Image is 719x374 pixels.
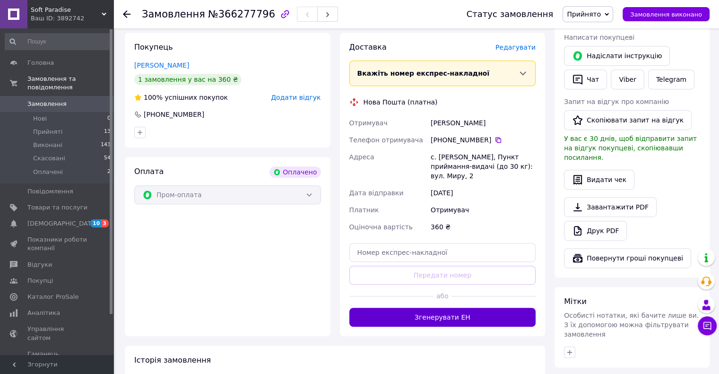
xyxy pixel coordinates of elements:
[495,43,536,51] span: Редагувати
[90,219,101,227] span: 10
[564,312,699,338] span: Особисті нотатки, які бачите лише ви. З їх допомогою можна фільтрувати замовлення
[698,316,717,335] button: Чат з покупцем
[31,6,102,14] span: Soft Paradise
[107,114,111,123] span: 0
[564,110,692,130] button: Скопіювати запит на відгук
[269,166,321,178] div: Оплачено
[27,219,97,228] span: [DEMOGRAPHIC_DATA]
[429,184,537,201] div: [DATE]
[349,189,404,197] span: Дата відправки
[433,291,451,301] span: або
[33,154,65,163] span: Скасовані
[623,7,710,21] button: Замовлення виконано
[134,356,211,365] span: Історія замовлення
[431,135,536,145] div: [PHONE_NUMBER]
[27,203,87,212] span: Товари та послуги
[564,135,697,161] span: У вас є 30 днів, щоб відправити запит на відгук покупцеві, скопіювавши посилання.
[564,98,669,105] span: Запит на відгук про компанію
[104,128,111,136] span: 13
[143,110,205,119] div: [PHONE_NUMBER]
[123,9,130,19] div: Повернутися назад
[104,154,111,163] span: 54
[564,221,627,241] a: Друк PDF
[134,93,228,102] div: успішних покупок
[611,70,644,89] a: Viber
[107,168,111,176] span: 2
[349,223,413,231] span: Оціночна вартість
[144,94,163,101] span: 100%
[208,9,275,20] span: №366277796
[361,97,440,107] div: Нова Пошта (платна)
[27,309,60,317] span: Аналітика
[134,43,173,52] span: Покупець
[564,297,587,306] span: Мітки
[27,293,78,301] span: Каталог ProSale
[349,119,388,127] span: Отримувач
[271,94,321,101] span: Додати відгук
[31,14,113,23] div: Ваш ID: 3892742
[564,248,691,268] button: Повернути гроші покупцеві
[349,153,374,161] span: Адреса
[33,114,47,123] span: Нові
[134,167,164,176] span: Оплата
[33,128,62,136] span: Прийняті
[349,308,536,327] button: Згенерувати ЕН
[5,33,112,50] input: Пошук
[467,9,554,19] div: Статус замовлення
[349,243,536,262] input: Номер експрес-накладної
[564,46,670,66] button: Надіслати інструкцію
[33,141,62,149] span: Виконані
[27,325,87,342] span: Управління сайтом
[564,170,634,190] button: Видати чек
[564,34,634,41] span: Написати покупцеві
[630,11,702,18] span: Замовлення виконано
[429,148,537,184] div: с. [PERSON_NAME], Пункт приймання-видачі (до 30 кг): вул. Миру, 2
[27,261,52,269] span: Відгуки
[564,70,607,89] button: Чат
[564,197,657,217] a: Завантажити PDF
[142,9,205,20] span: Замовлення
[27,235,87,252] span: Показники роботи компанії
[429,114,537,131] div: [PERSON_NAME]
[27,75,113,92] span: Замовлення та повідомлення
[429,218,537,235] div: 360 ₴
[27,59,54,67] span: Головна
[349,136,423,144] span: Телефон отримувача
[349,206,379,214] span: Платник
[27,100,67,108] span: Замовлення
[134,74,242,85] div: 1 замовлення у вас на 360 ₴
[567,10,601,18] span: Прийнято
[27,187,73,196] span: Повідомлення
[349,43,387,52] span: Доставка
[648,70,694,89] a: Telegram
[101,219,109,227] span: 3
[134,61,189,69] a: [PERSON_NAME]
[429,201,537,218] div: Отримувач
[33,168,63,176] span: Оплачені
[101,141,111,149] span: 143
[27,277,53,285] span: Покупці
[27,350,87,367] span: Гаманець компанії
[357,70,490,77] span: Вкажіть номер експрес-накладної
